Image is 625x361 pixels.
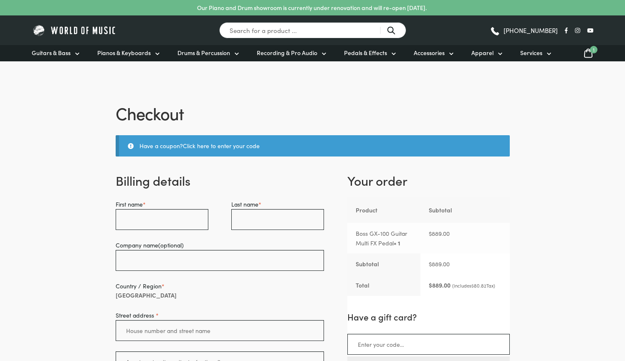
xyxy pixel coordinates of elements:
th: Subtotal [347,253,420,275]
span: Pianos & Keyboards [97,48,151,57]
input: House number and street name [116,320,324,341]
p: Our Piano and Drum showroom is currently under renovation and will re-open [DATE]. [197,3,427,12]
input: Enter your code… [347,334,510,355]
th: Product [347,197,420,223]
span: Recording & Pro Audio [257,48,317,57]
span: [PHONE_NUMBER] [504,27,558,33]
input: Search for a product ... [219,22,406,38]
small: (includes Tax) [452,282,495,289]
label: Street address [116,311,324,320]
a: Enter your coupon code [183,141,260,150]
span: Accessories [414,48,445,57]
span: $ [429,229,432,237]
span: (optional) [158,241,184,249]
span: 1 [590,46,597,53]
label: Company name [116,240,324,250]
span: 80.82 [471,282,486,289]
h1: Checkout [116,101,510,125]
iframe: Chat with our support team [504,269,625,361]
span: $ [429,281,432,289]
label: Country / Region [116,281,324,291]
strong: × 1 [394,239,400,247]
h3: Your order [347,172,510,197]
span: Apparel [471,48,493,57]
div: Have a coupon? [116,135,510,157]
bdi: 889.00 [429,281,450,289]
img: World of Music [32,24,117,37]
a: [PHONE_NUMBER] [490,24,558,37]
span: Pedals & Effects [344,48,387,57]
strong: [GEOGRAPHIC_DATA] [116,291,177,299]
th: Total [347,275,420,296]
th: Subtotal [420,197,510,223]
bdi: 889.00 [429,260,450,268]
bdi: 889.00 [429,229,450,237]
span: Guitars & Bass [32,48,71,57]
td: Boss GX-100 Guitar Multi FX Pedal [347,223,420,253]
h3: Billing details [116,172,324,189]
span: Drums & Percussion [177,48,230,57]
label: First name [116,199,208,209]
span: $ [429,260,432,268]
span: $ [471,282,474,289]
h4: Have a gift card? [347,311,510,323]
label: Last name [231,199,324,209]
span: Services [520,48,542,57]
